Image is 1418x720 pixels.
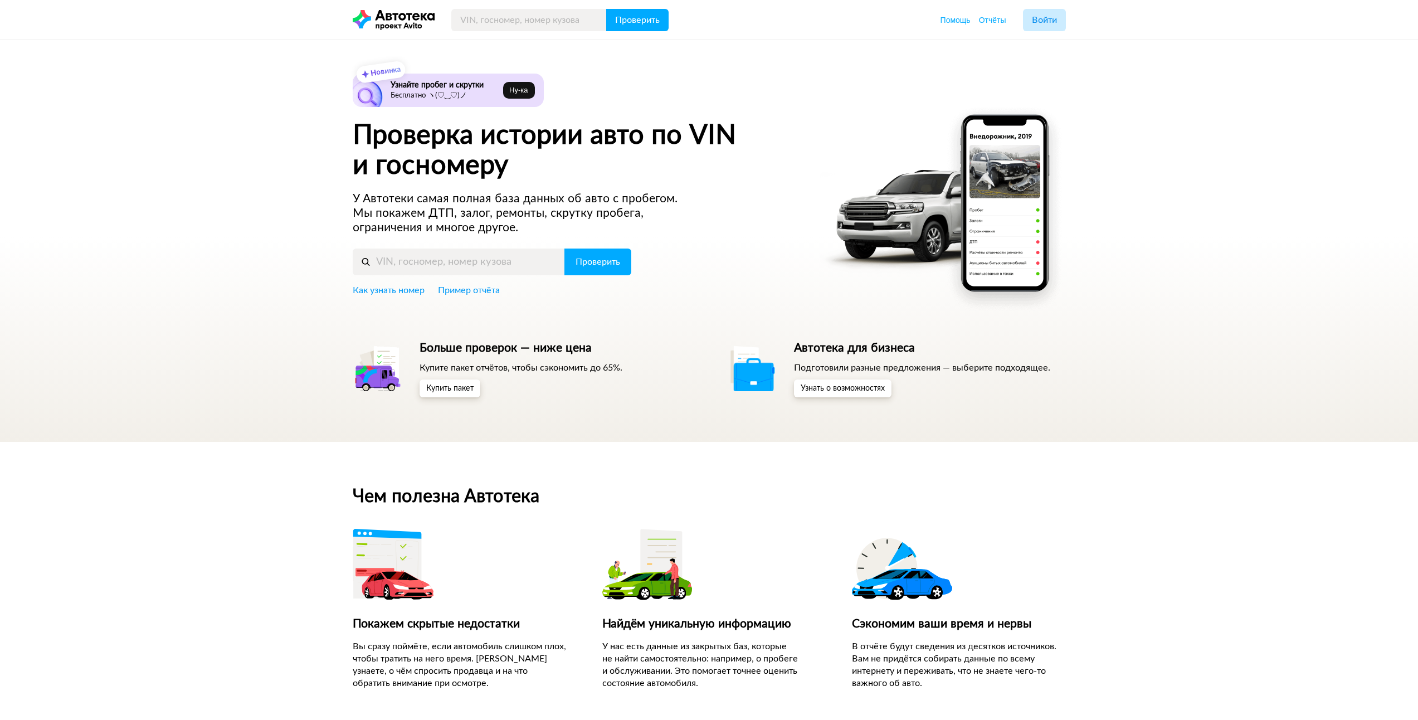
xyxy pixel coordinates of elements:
[615,16,660,25] span: Проверить
[602,640,816,689] p: У нас есть данные из закрытых баз, которые не найти самостоятельно: например, о пробеге и обслужи...
[852,617,1065,631] h4: Сэкономим ваши время и нервы
[391,80,499,90] h6: Узнайте пробег и скрутки
[1032,16,1057,25] span: Войти
[852,640,1065,689] p: В отчёте будут сведения из десятков источников. Вам не придётся собирать данные по всему интернет...
[353,640,566,689] p: Вы сразу поймёте, если автомобиль слишком плох, чтобы тратить на него время. [PERSON_NAME] узнает...
[794,362,1050,374] p: Подготовили разные предложения — выберите подходящее.
[353,192,699,235] p: У Автотеки самая полная база данных об авто с пробегом. Мы покажем ДТП, залог, ремонты, скрутку п...
[420,341,622,356] h5: Больше проверок — ниже цена
[438,284,500,296] a: Пример отчёта
[420,380,480,397] button: Купить пакет
[564,249,631,275] button: Проверить
[576,257,620,266] span: Проверить
[353,120,806,181] h1: Проверка истории авто по VIN и госномеру
[602,617,816,631] h4: Найдём уникальную информацию
[979,14,1006,26] a: Отчёты
[941,14,971,26] a: Помощь
[451,9,607,31] input: VIN, госномер, номер кузова
[353,487,1066,507] h2: Чем полезна Автотека
[420,362,622,374] p: Купите пакет отчётов, чтобы сэкономить до 65%.
[391,91,499,100] p: Бесплатно ヽ(♡‿♡)ノ
[1023,9,1066,31] button: Войти
[370,66,401,77] strong: Новинка
[353,249,565,275] input: VIN, госномер, номер кузова
[941,16,971,25] span: Помощь
[353,284,425,296] a: Как узнать номер
[606,9,669,31] button: Проверить
[794,380,891,397] button: Узнать о возможностях
[509,86,528,95] span: Ну‑ка
[801,385,885,392] span: Узнать о возможностях
[794,341,1050,356] h5: Автотека для бизнеса
[979,16,1006,25] span: Отчёты
[426,385,474,392] span: Купить пакет
[353,617,566,631] h4: Покажем скрытые недостатки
